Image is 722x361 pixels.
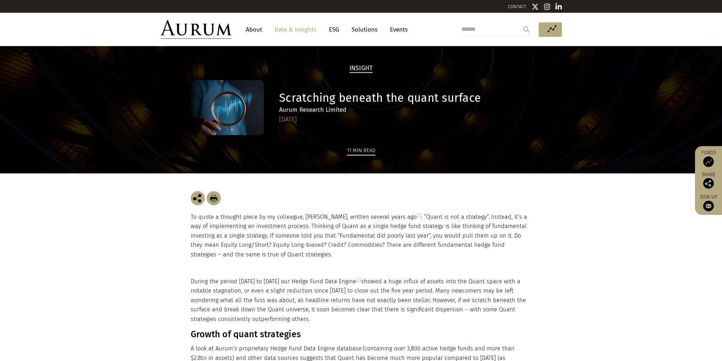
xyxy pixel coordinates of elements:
[349,65,373,73] h2: Insight
[348,23,381,36] a: Solutions
[555,3,562,10] img: Linkedin icon
[699,150,718,167] a: Funds
[703,156,714,167] img: Access Funds
[191,191,205,205] img: Share this post
[191,277,530,324] p: During the period [DATE] to [DATE] our Hedge Fund Data Engine showed a huge influx of assets into...
[325,23,343,36] a: ESG
[242,23,266,36] a: About
[356,277,361,282] a: [2]
[519,22,533,37] input: Submit
[703,201,714,211] img: Sign up to our newsletter
[508,4,526,9] a: CONTACT
[544,3,550,10] img: Instagram icon
[532,3,539,10] img: Twitter icon
[699,172,718,189] div: Share
[271,23,320,36] a: Data & Insights
[699,194,718,211] a: Sign up
[279,106,346,113] strong: Aurum Research Limited
[279,115,530,124] div: [DATE]
[703,178,714,189] img: Share this post
[347,146,375,156] div: 11 min read
[191,329,530,340] h3: Growth of quant strategies
[386,23,408,36] a: Events
[191,212,532,259] p: To quote a thought piece by my colleague, [PERSON_NAME], written several years ago : “Quant is no...
[417,212,421,218] a: [1]
[279,91,530,105] h1: Scratching beneath the quant surface
[161,20,232,39] img: Aurum
[207,191,221,205] img: Download Article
